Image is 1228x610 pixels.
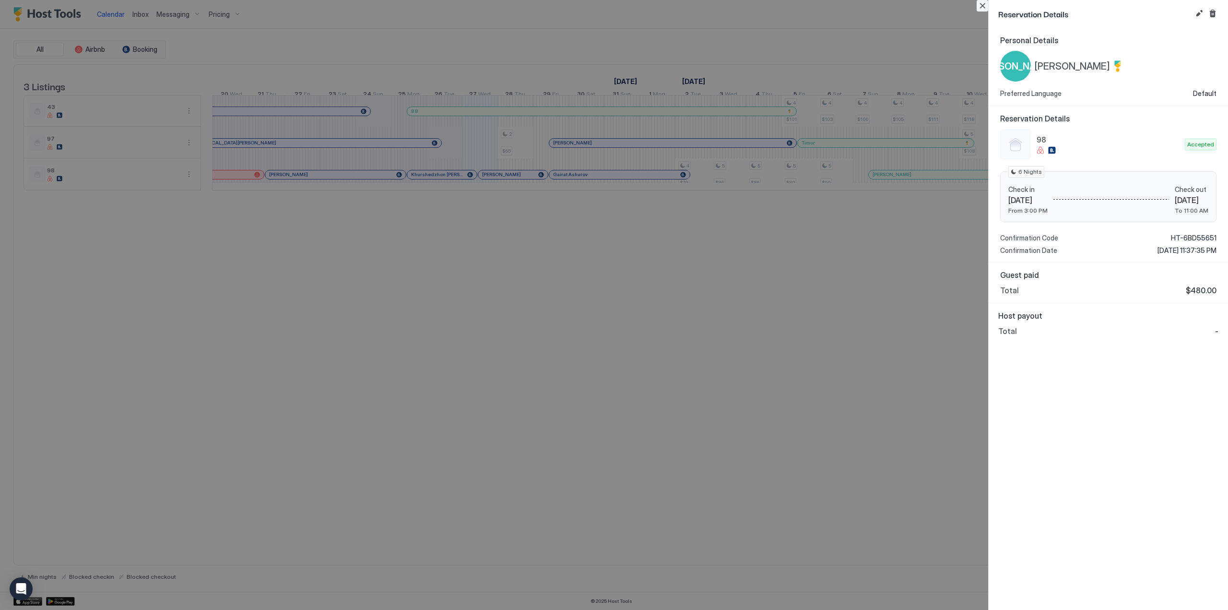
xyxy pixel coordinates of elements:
[1000,234,1058,242] span: Confirmation Code
[998,326,1017,336] span: Total
[1000,270,1216,280] span: Guest paid
[1187,140,1214,149] span: Accepted
[1037,135,1181,144] span: 98
[1008,185,1048,194] span: Check in
[1186,286,1216,295] span: $480.00
[1000,246,1057,255] span: Confirmation Date
[978,59,1053,73] span: [PERSON_NAME]
[1157,246,1216,255] span: [DATE] 11:37:35 PM
[1193,8,1205,19] button: Edit reservation
[998,311,1218,321] span: Host payout
[1175,207,1208,214] span: To 11:00 AM
[10,577,33,600] div: Open Intercom Messenger
[1000,36,1216,45] span: Personal Details
[1008,207,1048,214] span: From 3:00 PM
[1175,185,1208,194] span: Check out
[1171,234,1216,242] span: HT-6BD55651
[1000,89,1062,98] span: Preferred Language
[1008,195,1048,205] span: [DATE]
[1000,114,1216,123] span: Reservation Details
[1000,286,1019,295] span: Total
[1215,326,1218,336] span: -
[1018,167,1042,176] span: 6 Nights
[1175,195,1208,205] span: [DATE]
[1035,60,1110,72] span: [PERSON_NAME]
[1207,8,1218,19] button: Cancel reservation
[1193,89,1216,98] span: Default
[998,8,1192,20] span: Reservation Details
